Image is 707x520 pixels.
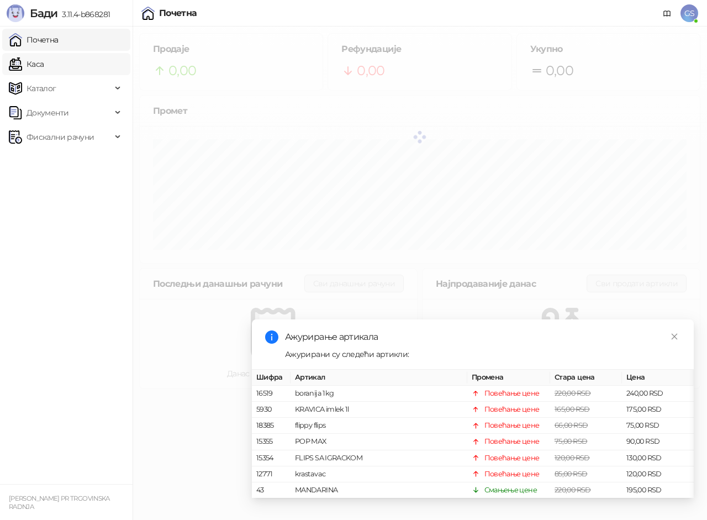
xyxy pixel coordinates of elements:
[27,126,94,148] span: Фискални рачуни
[252,370,291,386] th: Шифра
[484,453,540,464] div: Повећање цене
[252,434,291,450] td: 15355
[555,389,591,397] span: 220,00 RSD
[484,469,540,480] div: Повећање цене
[7,4,24,22] img: Logo
[555,405,590,413] span: 165,00 RSD
[622,418,694,434] td: 75,00 RSD
[555,486,591,494] span: 220,00 RSD
[680,4,698,22] span: GS
[9,53,44,75] a: Каса
[30,7,57,20] span: Бади
[658,4,676,22] a: Документација
[252,386,291,402] td: 16519
[291,386,467,402] td: boranija 1kg
[252,418,291,434] td: 18385
[252,402,291,418] td: 5930
[550,370,622,386] th: Стара цена
[622,370,694,386] th: Цена
[291,450,467,466] td: FLIPS SA IGRACKOM
[622,466,694,482] td: 120,00 RSD
[622,402,694,418] td: 175,00 RSD
[555,438,587,446] span: 75,00 RSD
[27,77,56,99] span: Каталог
[291,482,467,498] td: MANDARINA
[484,388,540,399] div: Повећање цене
[484,420,540,431] div: Повећање цене
[467,370,550,386] th: Промена
[622,450,694,466] td: 130,00 RSD
[9,495,110,511] small: [PERSON_NAME] PR TRGOVINSKA RADNJA
[622,386,694,402] td: 240,00 RSD
[622,434,694,450] td: 90,00 RSD
[285,330,680,344] div: Ажурирање артикала
[265,330,278,344] span: info-circle
[291,402,467,418] td: KRAVICA imlek 1l
[484,485,537,496] div: Смањење цене
[57,9,110,19] span: 3.11.4-b868281
[622,482,694,498] td: 195,00 RSD
[555,470,587,478] span: 85,00 RSD
[252,466,291,482] td: 12771
[27,102,68,124] span: Документи
[671,333,678,340] span: close
[9,29,59,51] a: Почетна
[484,437,540,448] div: Повећање цене
[159,9,197,18] div: Почетна
[484,404,540,415] div: Повећање цене
[668,330,680,343] a: Close
[252,450,291,466] td: 15354
[252,482,291,498] td: 43
[555,421,588,429] span: 66,00 RSD
[291,466,467,482] td: krastavac
[291,418,467,434] td: flippy flips
[291,370,467,386] th: Артикал
[555,454,590,462] span: 120,00 RSD
[291,434,467,450] td: POP MAX
[285,348,680,360] div: Ажурирани су следећи артикли:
